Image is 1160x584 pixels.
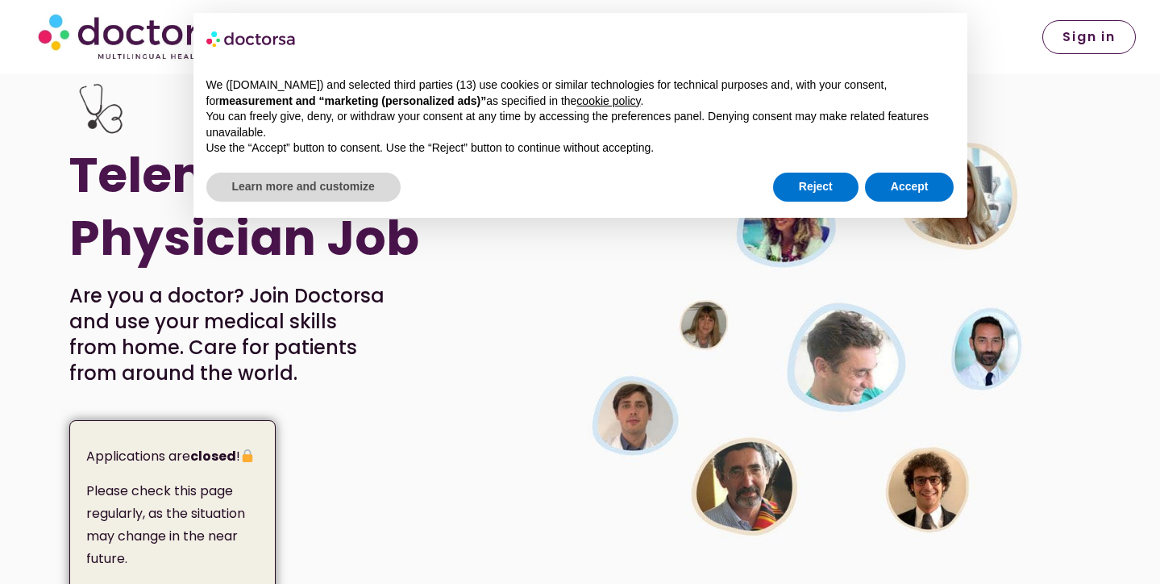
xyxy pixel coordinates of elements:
button: Reject [773,173,859,202]
h1: Telemedicine Physician Job [69,144,481,269]
img: logo [206,26,297,52]
p: Please check this page regularly, as the situation may change in the near future. [86,480,264,570]
button: Accept [865,173,954,202]
p: We ([DOMAIN_NAME]) and selected third parties (13) use cookies or similar technologies for techni... [206,77,954,109]
p: Use the “Accept” button to consent. Use the “Reject” button to continue without accepting. [206,140,954,156]
strong: measurement and “marketing (personalized ads)” [219,94,486,107]
strong: closed [190,447,236,465]
a: Sign in [1042,20,1136,54]
p: You can freely give, deny, or withdraw your consent at any time by accessing the preferences pane... [206,109,954,140]
span: Sign in [1062,31,1116,44]
button: Learn more and customize [206,173,401,202]
p: Applications are ! [86,445,264,468]
p: Are you a doctor? Join Doctorsa and use your medical skills from home. Care for patients from aro... [69,283,386,386]
a: cookie policy [576,94,640,107]
img: 🔒 [241,449,254,462]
